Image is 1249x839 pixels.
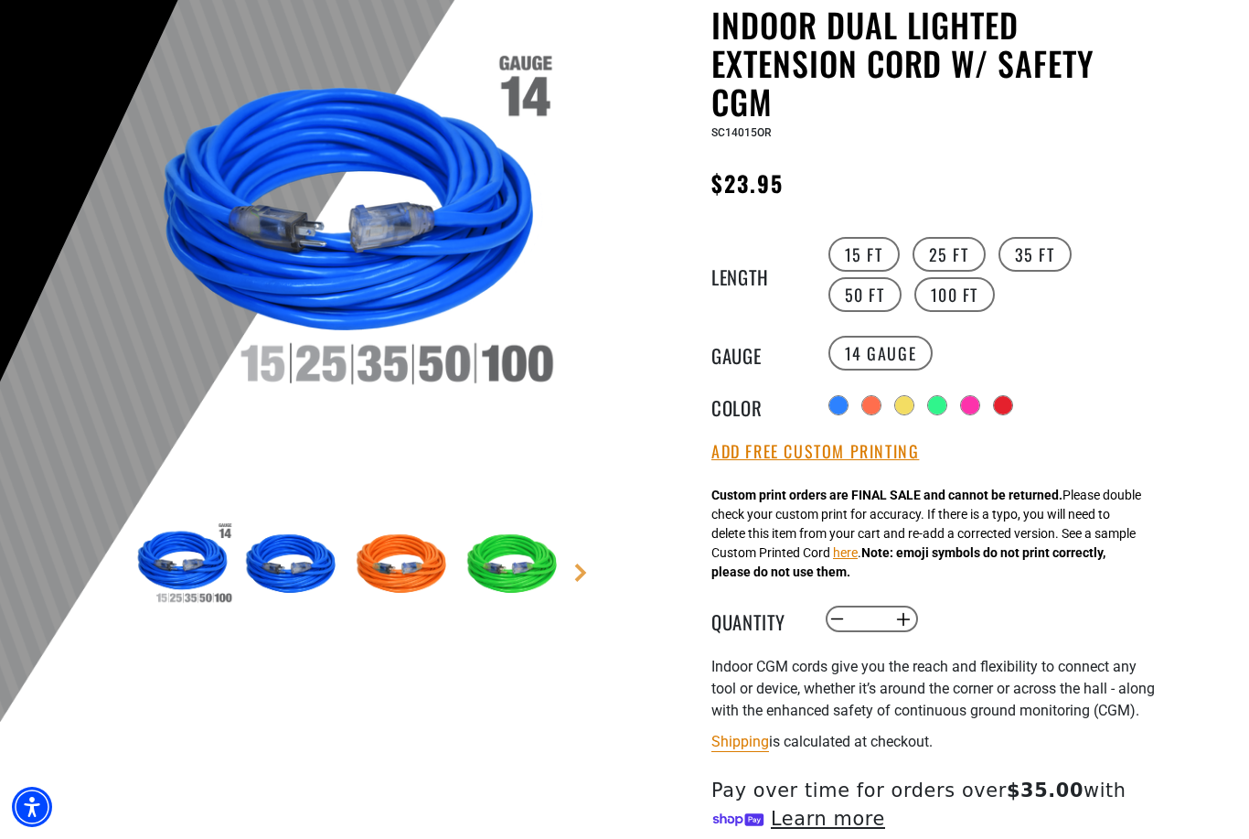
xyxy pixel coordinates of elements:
label: 25 FT [913,237,986,272]
label: 35 FT [998,237,1072,272]
label: 15 FT [828,237,900,272]
label: 50 FT [828,277,902,312]
div: is calculated at checkout. [711,729,1159,754]
span: $23.95 [711,167,784,199]
img: orange [351,512,457,618]
legend: Color [711,393,803,417]
label: Quantity [711,608,803,631]
legend: Length [711,263,803,286]
img: green [462,512,568,618]
div: Please double check your custom print for accuracy. If there is a typo, you will need to delete t... [711,486,1141,582]
span: Indoor CGM cords give you the reach and flexibility to connect any tool or device, whether it’s a... [711,658,1155,719]
a: Next [571,564,590,582]
button: Add Free Custom Printing [711,442,919,462]
span: SC14015OR [711,126,772,139]
label: 14 Gauge [828,336,934,371]
legend: Gauge [711,341,803,365]
label: 100 FT [914,277,996,312]
img: blue [240,512,347,618]
strong: Custom print orders are FINAL SALE and cannot be returned. [711,488,1062,502]
div: Accessibility Menu [12,787,52,827]
h1: Indoor Dual Lighted Extension Cord w/ Safety CGM [711,5,1159,121]
a: Shipping [711,733,769,750]
strong: Note: emoji symbols do not print correctly, please do not use them. [711,545,1105,579]
button: here [833,543,858,563]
